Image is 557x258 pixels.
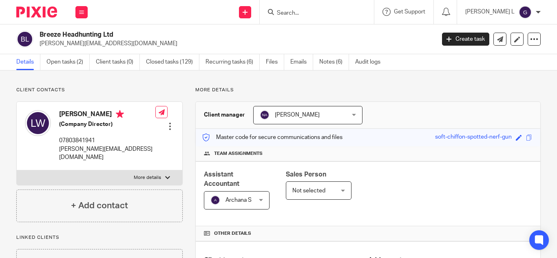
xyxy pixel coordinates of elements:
span: Assistant Accountant [204,171,239,187]
h4: + Add contact [71,199,128,212]
h5: (Company Director) [59,120,155,128]
img: svg%3E [25,110,51,136]
p: More details [195,87,541,93]
a: Emails [290,54,313,70]
span: Not selected [292,188,325,194]
a: Create task [442,33,489,46]
span: [PERSON_NAME] [275,112,320,118]
p: [PERSON_NAME][EMAIL_ADDRESS][DOMAIN_NAME] [40,40,430,48]
a: Client tasks (0) [96,54,140,70]
span: Sales Person [286,171,326,178]
a: Notes (6) [319,54,349,70]
a: Open tasks (2) [46,54,90,70]
input: Search [276,10,349,17]
img: svg%3E [260,110,270,120]
img: svg%3E [519,6,532,19]
span: Other details [214,230,251,237]
p: Master code for secure communications and files [202,133,343,141]
p: [PERSON_NAME][EMAIL_ADDRESS][DOMAIN_NAME] [59,145,155,162]
img: svg%3E [210,195,220,205]
a: Recurring tasks (6) [206,54,260,70]
h2: Breeze Headhunting Ltd [40,31,352,39]
p: More details [134,174,161,181]
i: Primary [116,110,124,118]
a: Files [266,54,284,70]
p: Client contacts [16,87,183,93]
a: Closed tasks (129) [146,54,199,70]
a: Audit logs [355,54,387,70]
div: soft-chiffon-spotted-nerf-gun [435,133,512,142]
img: Pixie [16,7,57,18]
p: 07803841941 [59,137,155,145]
span: Team assignments [214,150,263,157]
h4: [PERSON_NAME] [59,110,155,120]
img: svg%3E [16,31,33,48]
a: Details [16,54,40,70]
span: Archana S [225,197,252,203]
h3: Client manager [204,111,245,119]
p: Linked clients [16,234,183,241]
